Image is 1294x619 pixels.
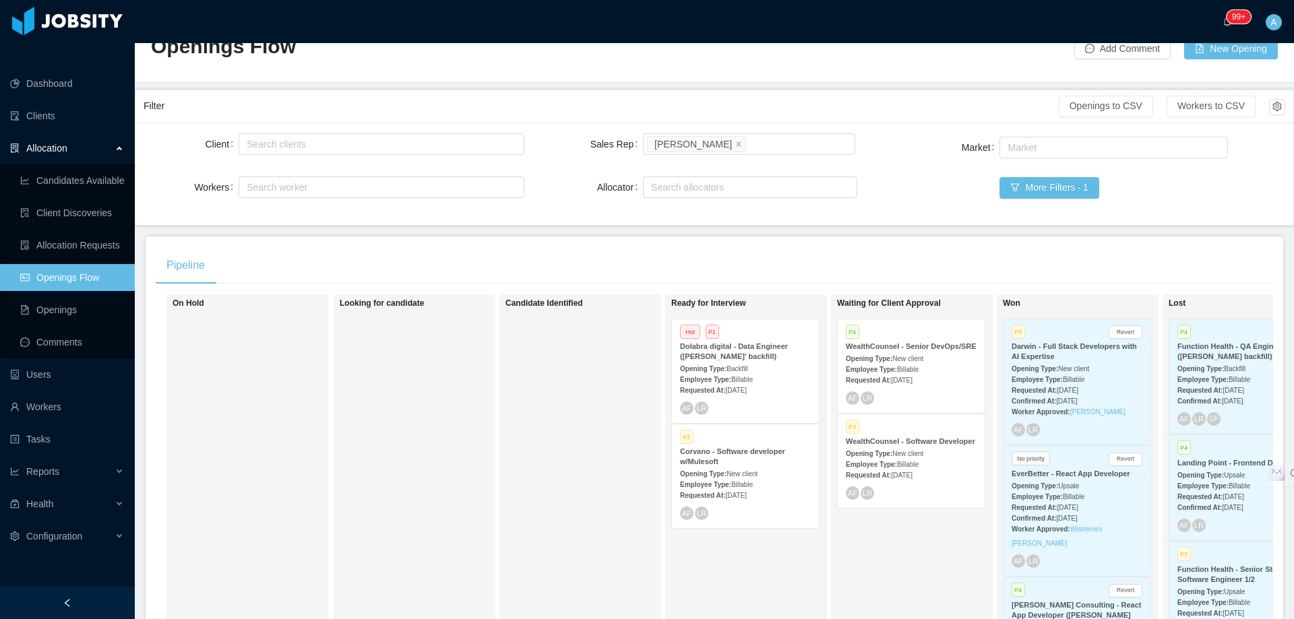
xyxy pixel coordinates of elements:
a: icon: robotUsers [10,361,124,388]
span: LR [863,393,873,402]
span: P4 [846,325,859,339]
strong: Requested At: [846,377,891,384]
span: P1 [706,325,719,339]
span: AF [848,394,857,402]
strong: Opening Type: [1177,588,1224,595]
span: New client [892,450,923,457]
strong: Function Health - QA Engineer ([PERSON_NAME] backfill) [1177,342,1285,360]
label: Client [205,139,239,150]
span: Billable [897,366,919,373]
a: icon: file-searchClient Discoveries [20,199,124,226]
button: Revert [1109,325,1142,339]
span: Billable [731,481,753,488]
a: icon: pie-chartDashboard [10,70,124,97]
span: Backfill [1224,365,1245,372]
input: Sales Rep [749,136,756,152]
span: Backfill [727,365,748,372]
input: Market [1004,139,1011,156]
strong: Requested At: [680,492,725,499]
span: Upsale [1224,588,1245,595]
strong: Opening Type: [1177,365,1224,372]
span: LR [697,509,707,517]
h1: On Hold [173,298,361,308]
strong: Employee Type: [680,376,731,383]
span: AF [682,404,691,412]
h1: Candidate Identified [505,298,694,308]
strong: Opening Type: [846,450,892,457]
span: Billable [1229,482,1250,490]
h1: Ready for Interview [671,298,860,308]
h2: Openings Flow [151,33,714,61]
button: Workers to CSV [1167,96,1256,117]
strong: Opening Type: [680,470,727,478]
a: icon: line-chartCandidates Available [20,167,124,194]
strong: Darwin - Full Stack Developers with AI Expertise [1012,342,1137,360]
label: Sales Rep [590,139,643,150]
strong: Employee Type: [846,461,897,468]
i: icon: line-chart [10,467,20,476]
strong: Function Health - Senior Staff Software Engineer 1/2 [1177,565,1282,583]
strong: Opening Type: [1012,365,1058,372]
a: [PERSON_NAME] [1070,408,1126,416]
li: ArMon Funches [647,136,746,152]
span: P3 [1177,547,1191,561]
span: P3 [680,430,694,444]
button: Revert [1109,584,1142,597]
span: AF [1179,521,1189,529]
span: AF [1014,557,1023,565]
strong: WealthCounsel - Senior DevOps/SRE [846,342,977,350]
strong: Confirmed At: [1012,397,1056,405]
div: Search clients [247,137,510,151]
span: Allocation [26,143,67,154]
span: [DATE] [1222,397,1243,405]
strong: Corvano - Software developer w/Mulesoft [680,447,785,465]
i: icon: setting [10,531,20,541]
button: icon: messageAdd Comment [1074,38,1171,59]
a: icon: file-textOpenings [20,296,124,323]
span: P3 [846,420,859,434]
a: icon: idcardOpenings Flow [20,264,124,291]
span: [DATE] [1057,387,1078,394]
strong: Opening Type: [1012,482,1058,490]
strong: EverBetter - React App Developer [1012,469,1130,478]
span: P3 [1012,325,1025,339]
input: Allocator [647,179,654,195]
span: P4 [1177,441,1191,455]
span: Upsale [1058,482,1079,490]
span: Hot [680,325,700,339]
i: icon: medicine-box [10,499,20,509]
strong: Requested At: [1012,504,1057,511]
span: AF [848,489,857,497]
i: icon: close [735,140,742,148]
span: LR [1028,557,1039,566]
label: Market [962,142,1000,153]
input: Client [243,136,250,152]
button: icon: filterMore Filters · 1 [999,177,1099,199]
label: Workers [194,182,239,193]
div: Search worker [247,181,503,194]
span: Billable [1063,493,1084,500]
strong: Worker Approved: [1012,525,1070,533]
span: [DATE] [1223,493,1243,500]
span: New client [727,470,758,478]
a: icon: profileTasks [10,426,124,453]
span: A [1270,14,1276,30]
strong: Confirmed At: [1012,515,1056,522]
h1: Looking for candidate [340,298,528,308]
span: LR [863,488,873,497]
a: icon: file-doneAllocation Requests [20,232,124,259]
span: Health [26,498,53,509]
span: [DATE] [891,377,912,384]
span: AF [1014,426,1023,434]
span: Billable [1063,376,1084,383]
span: Reports [26,466,59,477]
span: LR [697,403,707,412]
h1: Won [1003,298,1192,308]
span: AF [682,509,691,517]
strong: Employee Type: [1177,376,1229,383]
span: LR [1028,426,1039,434]
span: New client [892,355,923,362]
span: New client [1058,365,1089,372]
span: [DATE] [1057,504,1078,511]
strong: Requested At: [680,387,725,394]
